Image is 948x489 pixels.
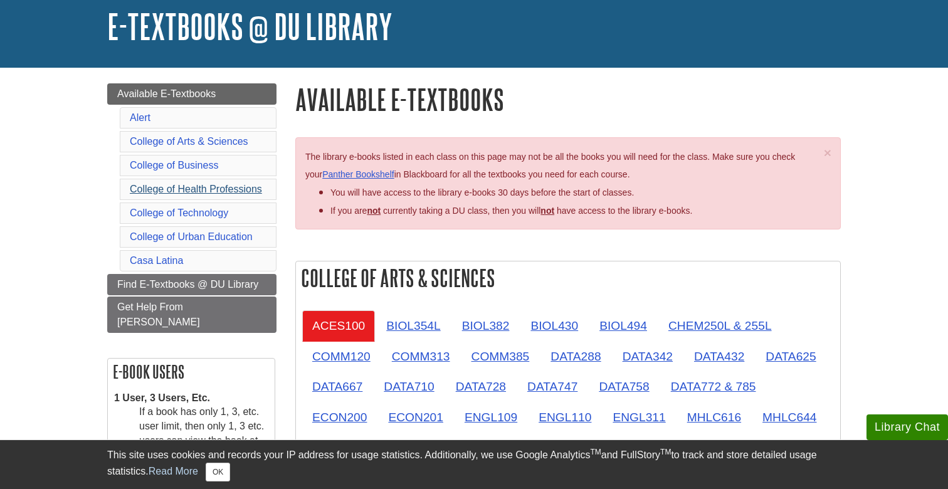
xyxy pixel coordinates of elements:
[376,310,450,341] a: BIOL354L
[305,152,795,180] span: The library e-books listed in each class on this page may not be all the books you will need for ...
[377,432,451,463] a: SOSC201
[302,341,381,372] a: COMM120
[107,7,392,46] a: E-Textbooks @ DU Library
[367,206,381,216] strong: not
[461,341,540,372] a: COMM385
[589,371,659,402] a: DATA758
[130,184,262,194] a: College of Health Professions
[603,402,675,433] a: ENGL311
[117,302,200,327] span: Get Help From [PERSON_NAME]
[302,371,372,402] a: DATA667
[107,297,276,333] a: Get Help From [PERSON_NAME]
[658,310,782,341] a: CHEM250L & 255L
[684,341,754,372] a: DATA432
[540,206,554,216] u: not
[108,359,275,385] h2: E-book Users
[130,112,150,123] a: Alert
[107,83,276,105] a: Available E-Textbooks
[130,255,183,266] a: Casa Latina
[107,274,276,295] a: Find E-Textbooks @ DU Library
[613,341,683,372] a: DATA342
[117,279,258,290] span: Find E-Textbooks @ DU Library
[677,402,751,433] a: MHLC616
[130,160,218,171] a: College of Business
[330,206,692,216] span: If you are currently taking a DU class, then you will have access to the library e-books.
[374,371,444,402] a: DATA710
[130,231,253,242] a: College of Urban Education
[661,371,766,402] a: DATA772 & 785
[824,146,831,159] button: Close
[529,402,601,433] a: ENGL110
[130,136,248,147] a: College of Arts & Sciences
[322,169,394,179] a: Panther Bookshelf
[540,341,611,372] a: DATA288
[302,432,376,463] a: MHLC674
[520,310,588,341] a: BIOL430
[660,448,671,456] sup: TM
[149,466,198,476] a: Read More
[590,448,601,456] sup: TM
[117,88,216,99] span: Available E-Textbooks
[296,261,840,295] h2: College of Arts & Sciences
[295,83,841,115] h1: Available E-Textbooks
[330,187,634,197] span: You will have access to the library e-books 30 days before the start of classes.
[452,310,520,341] a: BIOL382
[752,402,826,433] a: MHLC644
[378,402,453,433] a: ECON201
[130,208,228,218] a: College of Technology
[517,371,587,402] a: DATA747
[824,145,831,160] span: ×
[114,391,268,406] dt: 1 User, 3 Users, Etc.
[206,463,230,481] button: Close
[446,371,516,402] a: DATA728
[302,402,377,433] a: ECON200
[382,341,460,372] a: COMM313
[589,310,657,341] a: BIOL494
[866,414,948,440] button: Library Chat
[756,341,826,372] a: DATA625
[455,402,527,433] a: ENGL109
[302,310,375,341] a: ACES100
[107,448,841,481] div: This site uses cookies and records your IP address for usage statistics. Additionally, we use Goo...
